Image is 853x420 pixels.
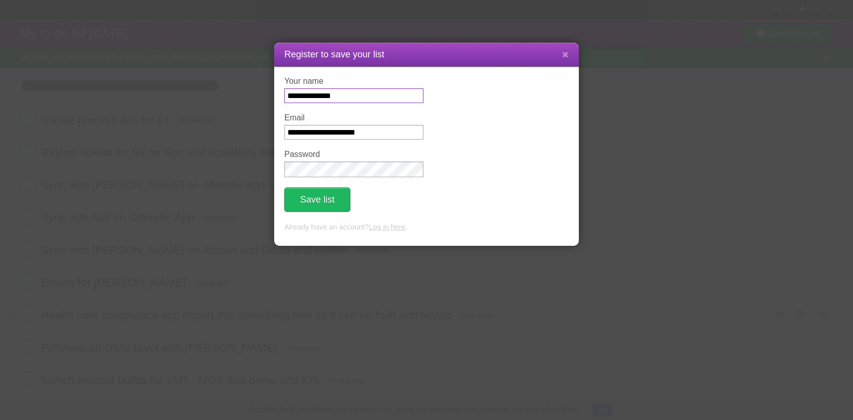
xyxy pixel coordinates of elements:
label: Email [284,113,423,122]
a: Log in here [369,223,405,231]
p: Already have an account? . [284,222,569,233]
h1: Register to save your list [284,48,569,61]
label: Password [284,150,423,159]
button: Save list [284,187,350,212]
label: Your name [284,77,423,86]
